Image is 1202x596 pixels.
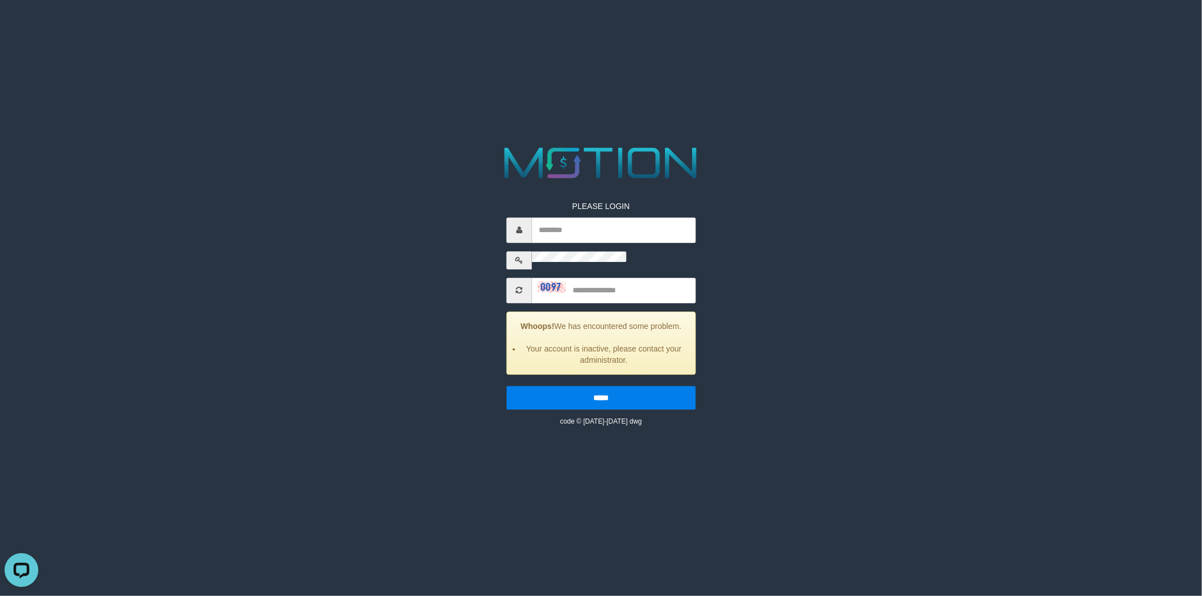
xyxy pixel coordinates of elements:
p: PLEASE LOGIN [507,201,696,212]
button: Open LiveChat chat widget [5,5,38,38]
li: Your account is inactive, please contact your administrator. [521,343,687,366]
small: code © [DATE]-[DATE] dwg [560,417,642,425]
img: MOTION_logo.png [496,142,706,184]
strong: Whoops! [521,322,555,331]
div: We has encountered some problem. [507,312,696,375]
img: captcha [538,281,566,292]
